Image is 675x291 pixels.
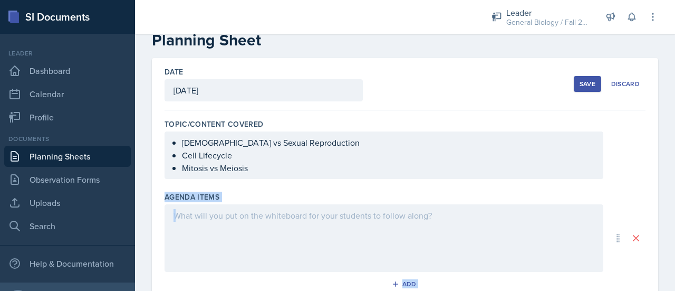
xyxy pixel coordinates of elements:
div: General Biology / Fall 2025 [506,17,591,28]
label: Topic/Content Covered [165,119,263,129]
div: Help & Documentation [4,253,131,274]
a: Search [4,215,131,237]
div: Save [580,80,595,88]
label: Agenda items [165,192,219,202]
h2: Planning Sheet [152,31,658,50]
a: Dashboard [4,60,131,81]
a: Uploads [4,192,131,213]
a: Planning Sheets [4,146,131,167]
div: Discard [611,80,640,88]
div: Add [394,280,417,288]
a: Observation Forms [4,169,131,190]
p: Cell Lifecycle [182,149,594,162]
a: Profile [4,107,131,128]
div: Leader [4,49,131,58]
button: Discard [605,76,645,92]
button: Save [574,76,601,92]
label: Date [165,67,183,77]
p: Mitosis vs Meiosis [182,162,594,174]
a: Calendar [4,83,131,105]
div: Documents [4,134,131,144]
p: [DEMOGRAPHIC_DATA] vs Sexual Reproduction [182,136,594,149]
div: Leader [506,6,591,19]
